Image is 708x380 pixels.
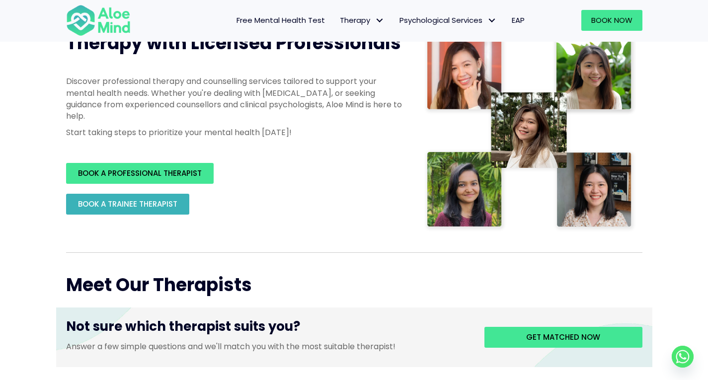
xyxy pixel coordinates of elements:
[484,327,642,348] a: Get matched now
[78,199,177,209] span: BOOK A TRAINEE THERAPIST
[332,10,392,31] a: TherapyTherapy: submenu
[66,317,470,340] h3: Not sure which therapist suits you?
[526,332,600,342] span: Get matched now
[591,15,632,25] span: Book Now
[66,272,252,298] span: Meet Our Therapists
[78,168,202,178] span: BOOK A PROFESSIONAL THERAPIST
[144,10,532,31] nav: Menu
[66,163,214,184] a: BOOK A PROFESSIONAL THERAPIST
[581,10,642,31] a: Book Now
[340,15,385,25] span: Therapy
[485,13,499,28] span: Psychological Services: submenu
[672,346,694,368] a: Whatsapp
[66,341,470,352] p: Answer a few simple questions and we'll match you with the most suitable therapist!
[512,15,525,25] span: EAP
[399,15,497,25] span: Psychological Services
[504,10,532,31] a: EAP
[66,76,404,122] p: Discover professional therapy and counselling services tailored to support your mental health nee...
[424,31,636,232] img: Therapist collage
[66,30,401,56] span: Therapy with Licensed Professionals
[66,194,189,215] a: BOOK A TRAINEE THERAPIST
[229,10,332,31] a: Free Mental Health Test
[66,4,131,37] img: Aloe mind Logo
[392,10,504,31] a: Psychological ServicesPsychological Services: submenu
[236,15,325,25] span: Free Mental Health Test
[66,127,404,138] p: Start taking steps to prioritize your mental health [DATE]!
[373,13,387,28] span: Therapy: submenu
